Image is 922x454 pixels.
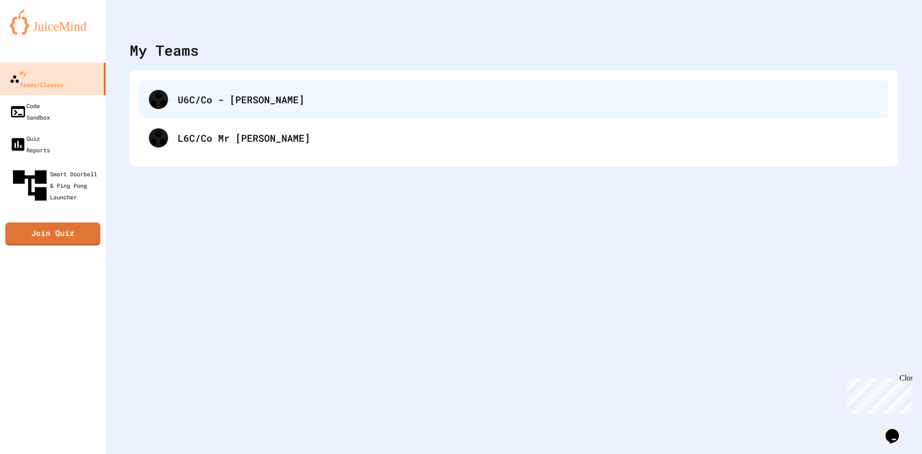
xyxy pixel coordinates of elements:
[10,133,50,156] div: Quiz Reports
[139,119,888,157] div: L6C/Co Mr [PERSON_NAME]
[5,222,100,245] a: Join Quiz
[842,374,912,415] iframe: chat widget
[178,92,879,107] div: U6C/Co - [PERSON_NAME]
[4,4,66,61] div: Chat with us now!Close
[10,100,50,123] div: Code Sandbox
[882,416,912,444] iframe: chat widget
[130,39,199,61] div: My Teams
[178,131,879,145] div: L6C/Co Mr [PERSON_NAME]
[139,80,888,119] div: U6C/Co - [PERSON_NAME]
[10,165,102,206] div: Smart Doorbell & Ping Pong Launcher
[10,10,96,35] img: logo-orange.svg
[10,67,63,90] div: My Teams/Classes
